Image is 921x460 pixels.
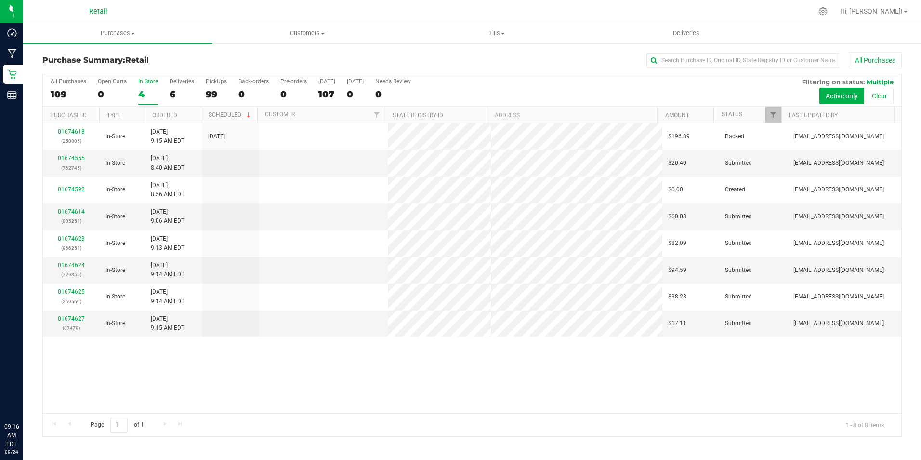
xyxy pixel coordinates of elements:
[170,78,194,85] div: Deliveries
[802,78,865,86] span: Filtering on status:
[4,422,19,448] p: 09:16 AM EDT
[58,128,85,135] a: 01674618
[50,112,87,119] a: Purchase ID
[793,292,884,301] span: [EMAIL_ADDRESS][DOMAIN_NAME]
[110,418,128,433] input: 1
[725,132,744,141] span: Packed
[817,7,829,16] div: Manage settings
[668,239,686,248] span: $82.09
[7,90,17,100] inline-svg: Reports
[89,7,107,15] span: Retail
[151,207,184,226] span: [DATE] 9:06 AM EDT
[105,185,125,194] span: In-Store
[668,319,686,328] span: $17.11
[725,239,752,248] span: Submitted
[793,212,884,221] span: [EMAIL_ADDRESS][DOMAIN_NAME]
[151,181,184,199] span: [DATE] 8:56 AM EDT
[58,208,85,215] a: 01674614
[668,266,686,275] span: $94.59
[238,89,269,100] div: 0
[725,292,752,301] span: Submitted
[170,89,194,100] div: 6
[49,163,94,173] p: (762745)
[793,319,884,328] span: [EMAIL_ADDRESS][DOMAIN_NAME]
[668,159,686,168] span: $20.40
[58,288,85,295] a: 01674625
[646,53,839,68] input: Search Purchase ID, Original ID, State Registry ID or Customer Name...
[789,112,838,119] a: Last Updated By
[665,112,689,119] a: Amount
[592,23,781,43] a: Deliveries
[23,29,212,38] span: Purchases
[793,239,884,248] span: [EMAIL_ADDRESS][DOMAIN_NAME]
[105,292,125,301] span: In-Store
[265,111,295,118] a: Customer
[107,112,121,119] a: Type
[793,266,884,275] span: [EMAIL_ADDRESS][DOMAIN_NAME]
[725,319,752,328] span: Submitted
[151,127,184,146] span: [DATE] 9:15 AM EDT
[213,29,401,38] span: Customers
[212,23,402,43] a: Customers
[125,55,149,65] span: Retail
[819,88,864,104] button: Active only
[151,314,184,333] span: [DATE] 9:15 AM EDT
[49,324,94,333] p: (87479)
[793,185,884,194] span: [EMAIL_ADDRESS][DOMAIN_NAME]
[151,287,184,306] span: [DATE] 9:14 AM EDT
[151,261,184,279] span: [DATE] 9:14 AM EDT
[4,448,19,456] p: 09/24
[151,234,184,253] span: [DATE] 9:13 AM EDT
[105,239,125,248] span: In-Store
[722,111,742,118] a: Status
[151,154,184,172] span: [DATE] 8:40 AM EDT
[849,52,902,68] button: All Purchases
[725,185,745,194] span: Created
[318,89,335,100] div: 107
[668,185,683,194] span: $0.00
[725,212,752,221] span: Submitted
[765,107,781,123] a: Filter
[51,78,86,85] div: All Purchases
[487,107,657,123] th: Address
[668,292,686,301] span: $38.28
[58,315,85,322] a: 01674627
[105,132,125,141] span: In-Store
[23,23,212,43] a: Purchases
[725,266,752,275] span: Submitted
[82,418,152,433] span: Page of 1
[840,7,903,15] span: Hi, [PERSON_NAME]!
[793,159,884,168] span: [EMAIL_ADDRESS][DOMAIN_NAME]
[7,49,17,58] inline-svg: Manufacturing
[393,112,443,119] a: State Registry ID
[280,89,307,100] div: 0
[49,270,94,279] p: (729355)
[105,266,125,275] span: In-Store
[375,78,411,85] div: Needs Review
[347,89,364,100] div: 0
[58,235,85,242] a: 01674623
[318,78,335,85] div: [DATE]
[347,78,364,85] div: [DATE]
[7,28,17,38] inline-svg: Dashboard
[209,111,252,118] a: Scheduled
[668,132,690,141] span: $196.89
[867,78,894,86] span: Multiple
[49,216,94,226] p: (805251)
[403,29,591,38] span: Tills
[7,69,17,79] inline-svg: Retail
[49,136,94,146] p: (250805)
[58,186,85,193] a: 01674592
[51,89,86,100] div: 109
[402,23,592,43] a: Tills
[838,418,892,432] span: 1 - 8 of 8 items
[208,132,225,141] span: [DATE]
[105,159,125,168] span: In-Store
[98,78,127,85] div: Open Carts
[10,383,39,412] iframe: Resource center
[866,88,894,104] button: Clear
[58,155,85,162] a: 01674555
[280,78,307,85] div: Pre-orders
[206,89,227,100] div: 99
[98,89,127,100] div: 0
